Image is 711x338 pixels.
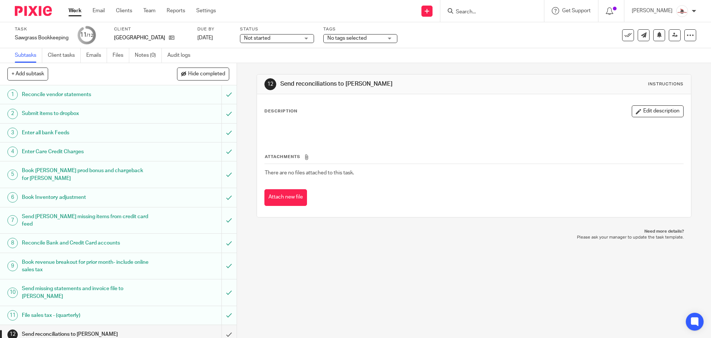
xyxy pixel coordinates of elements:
label: Tags [323,26,397,32]
div: 4 [7,147,18,157]
span: Attachments [265,155,300,159]
div: 1 [7,89,18,100]
h1: Submit items to dropbox [22,108,150,119]
a: Settings [196,7,216,14]
h1: Enter all bank Feeds [22,127,150,138]
button: Attach new file [264,189,307,206]
label: Due by [197,26,231,32]
input: Search [455,9,522,16]
p: [PERSON_NAME] [632,7,672,14]
h1: Book revenue breakout for prior month- include online sales tax [22,257,150,276]
div: Sawgrass Bookkeeping [15,34,69,42]
label: Status [240,26,314,32]
div: 6 [7,192,18,203]
div: 8 [7,238,18,248]
p: [GEOGRAPHIC_DATA] [114,34,165,42]
p: Need more details? [264,229,684,234]
div: 3 [7,128,18,138]
h1: File sales tax - (quarterly) [22,310,150,321]
a: Emails [86,48,107,63]
a: Clients [116,7,132,14]
a: Audit logs [167,48,196,63]
h1: Reconcile Bank and Credit Card accounts [22,237,150,249]
img: EtsyProfilePhoto.jpg [676,5,688,17]
h1: Book Inventory adjustment [22,192,150,203]
a: Files [113,48,129,63]
button: + Add subtask [7,68,48,80]
p: Please ask your manager to update the task template. [264,234,684,240]
a: Client tasks [48,48,81,63]
a: Notes (0) [135,48,162,63]
div: 2 [7,109,18,119]
h1: Send reconciliations to [PERSON_NAME] [280,80,490,88]
a: Team [143,7,156,14]
span: Hide completed [188,71,225,77]
div: Instructions [648,81,684,87]
label: Task [15,26,69,32]
div: 7 [7,215,18,226]
button: Hide completed [177,68,229,80]
span: There are no files attached to this task. [265,170,354,175]
button: Edit description [632,105,684,117]
span: Get Support [562,8,591,13]
p: Description [264,108,297,114]
h1: Send missing statements and invoice file to [PERSON_NAME] [22,283,150,302]
a: Subtasks [15,48,42,63]
div: 11 [80,31,93,39]
div: 9 [7,261,18,271]
div: 10 [7,288,18,298]
label: Client [114,26,188,32]
h1: Book [PERSON_NAME] prod bonus and chargeback for [PERSON_NAME] [22,165,150,184]
a: Email [93,7,105,14]
img: Pixie [15,6,52,16]
div: 12 [264,78,276,90]
h1: Send [PERSON_NAME] missing items from credit card feed [22,211,150,230]
a: Reports [167,7,185,14]
h1: Reconcile vendor statements [22,89,150,100]
h1: Enter Care Credit Charges [22,146,150,157]
div: 5 [7,170,18,180]
span: Not started [244,36,270,41]
span: [DATE] [197,35,213,40]
div: 11 [7,310,18,321]
span: No tags selected [327,36,367,41]
small: /12 [87,33,93,37]
a: Work [69,7,81,14]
